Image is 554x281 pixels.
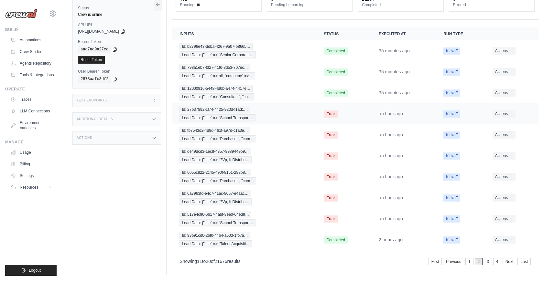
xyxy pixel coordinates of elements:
span: Error [324,152,338,160]
th: Status [316,27,371,40]
a: View execution details for Id [179,148,308,163]
span: 2 [475,258,483,265]
span: Lead Data: {"title" => "Senior Corporate… [179,51,256,58]
a: View execution details for Id [179,190,308,205]
th: Executed at [371,27,436,40]
time: October 6, 2025 at 16:17 CDT [379,69,410,74]
button: Actions for execution [493,173,516,181]
span: Id: 12000916-5448-4d0b-a474-4417e… [179,85,253,92]
a: 1 [465,258,473,265]
a: Previous [443,258,464,265]
a: View execution details for Id [179,211,308,226]
a: View execution details for Id [179,106,308,121]
label: API URL [78,22,156,27]
span: Lead Data: {"title" => nil, "company" =>… [179,72,255,79]
span: Kickoff [443,47,460,55]
a: Next [503,258,516,265]
a: LLM Connections [8,106,57,116]
code: 2878aafc3df2 [78,75,111,83]
span: Error [324,215,338,223]
span: Error [324,173,338,181]
span: Kickoff [443,152,460,160]
label: Bearer Token [78,39,156,44]
span: Lead Data: {"title" => "Purchaser", "com… [179,135,256,142]
h3: Actions [77,136,92,140]
a: Billing [8,159,57,169]
span: Completed [324,236,348,244]
th: Run Type [436,27,484,40]
span: Kickoff [443,68,460,76]
a: Usage [8,147,57,158]
dt: Pending human input [271,2,348,7]
span: Id: 93b91cd0-2bf0-44b4-a503-1fb7a… [179,232,250,239]
button: Actions for execution [493,131,516,139]
a: First [429,258,442,265]
span: Kickoff [443,110,460,118]
a: 3 [484,258,492,265]
time: October 6, 2025 at 15:32 CDT [379,195,403,200]
a: 4 [493,258,501,265]
span: Lead Data: {"title" => "School Transport… [179,219,255,226]
span: Error [324,131,338,139]
p: Showing to of results [179,258,240,265]
time: October 6, 2025 at 15:32 CDT [379,216,403,221]
span: Completed [324,89,348,97]
span: 11 [197,259,202,264]
span: Id: 27b37892-cf74-4425-920d-f1ad1… [179,106,250,113]
nav: Pagination [429,258,531,265]
code: aad7ac9a27cc [78,46,111,53]
span: Lead Data: {"title" => "?Vp, It Distribu… [179,198,252,205]
span: Lead Data: {"title" => "?Vp, It Distribu… [179,156,252,163]
span: Id: 798a1eb7-f327-41f0-8d53-707ec… [179,64,250,71]
button: Actions for execution [493,215,516,223]
button: Actions for execution [493,236,516,244]
a: Last [517,258,531,265]
span: Kickoff [443,236,460,244]
span: Completed [324,47,348,55]
span: Lead Data: {"title" => "School Transport… [179,114,255,121]
a: View execution details for Id [179,127,308,142]
span: 20 [206,259,211,264]
span: Resources [20,185,38,190]
span: Kickoff [443,194,460,202]
iframe: Chat Widget [522,250,554,281]
a: Settings [8,171,57,181]
span: Lead Data: {"title" => "Talent Acquisiti… [179,240,252,247]
time: October 6, 2025 at 15:48 CDT [379,153,403,158]
button: Logout [5,265,57,276]
a: Tools & Integrations [8,70,57,80]
button: Actions for execution [493,89,516,97]
a: View execution details for Id [179,169,308,184]
span: 21676 [215,259,227,264]
time: October 6, 2025 at 15:32 CDT [379,174,403,179]
button: Actions for execution [493,110,516,118]
a: View execution details for Id [179,232,308,247]
span: Error [324,110,338,118]
button: Actions for execution [493,47,516,55]
a: Automations [8,35,57,45]
h3: Test Endpoints [77,99,107,102]
time: October 6, 2025 at 15:48 CDT [379,132,403,137]
time: October 6, 2025 at 15:48 CDT [379,111,403,116]
span: Id: de49dcd3-1ec8-4357-9989-f49b9… [179,148,251,155]
span: Completed [324,68,348,76]
a: View execution details for Id [179,85,308,100]
dt: Errored [453,2,530,7]
a: Environment Variables [8,118,57,133]
button: Actions for execution [493,194,516,202]
span: Kickoff [443,215,460,223]
time: October 6, 2025 at 16:17 CDT [379,48,410,53]
time: October 6, 2025 at 16:17 CDT [379,90,410,95]
span: Id: 6055c822-2c45-490f-8151-283b8… [179,169,251,176]
a: View execution details for Id [179,64,308,79]
span: Kickoff [443,89,460,97]
span: Running [180,2,194,7]
h3: Additional Details [77,117,113,121]
span: Logout [29,268,41,273]
span: [URL][DOMAIN_NAME] [78,29,119,34]
a: Traces [8,94,57,105]
label: Status [78,5,156,11]
div: Operate [5,87,57,92]
span: Kickoff [443,173,460,181]
span: Id: b2796e43-ddba-4267-9a07-b8665… [179,43,253,50]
